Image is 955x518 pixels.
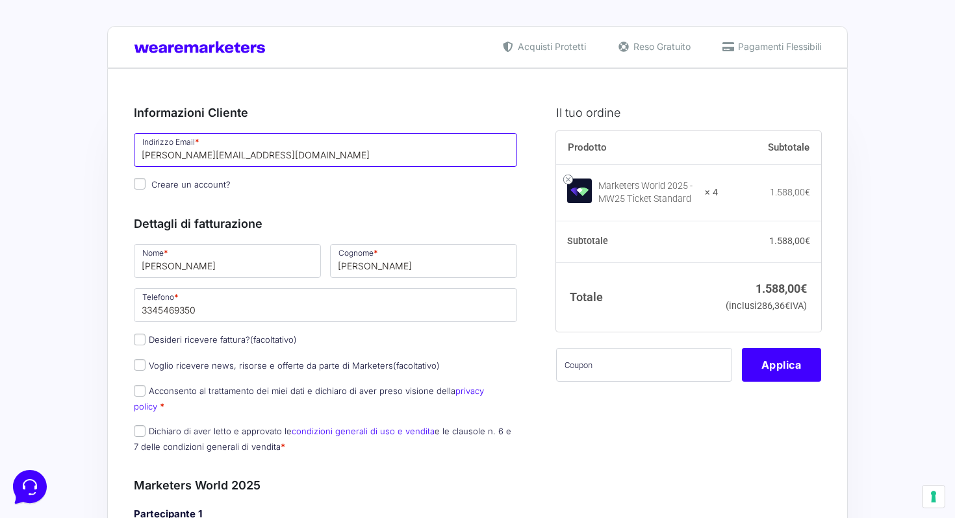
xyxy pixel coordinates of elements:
[134,476,517,494] h3: Marketers World 2025
[42,73,68,99] img: dark
[556,262,718,332] th: Totale
[134,425,146,437] input: Dichiaro di aver letto e approvato lecondizioni generali di uso e venditae le clausole n. 6 e 7 d...
[770,187,810,197] bdi: 1.588,00
[556,104,821,121] h3: Il tuo ordine
[805,236,810,246] span: €
[134,215,517,232] h3: Dettagli di fatturazione
[718,131,821,165] th: Subtotale
[84,117,192,127] span: Inizia una conversazione
[21,73,47,99] img: dark
[10,399,90,428] button: Home
[29,189,212,202] input: Cerca un articolo...
[170,399,249,428] button: Aiuto
[134,360,440,371] label: Voglio ricevere news, risorse e offerte da parte di Marketers
[735,40,821,53] span: Pagamenti Flessibili
[757,301,790,312] span: 286,36
[134,385,146,397] input: Acconsento al trattamento dei miei dati e dichiaro di aver preso visione dellaprivacy policy
[742,348,821,382] button: Applica
[21,161,101,171] span: Trova una risposta
[112,417,147,428] p: Messaggi
[705,186,718,199] strong: × 4
[567,179,592,203] img: Marketers World 2025 - MW25 Ticket Standard
[393,360,440,371] span: (facoltativo)
[800,282,807,295] span: €
[134,426,511,451] label: Dichiaro di aver letto e approvato le e le clausole n. 6 e 7 delle condizioni generali di vendita
[250,334,297,345] span: (facoltativo)
[805,187,810,197] span: €
[21,52,110,62] span: Le tue conversazioni
[134,359,146,371] input: Voglio ricevere news, risorse e offerte da parte di Marketers(facoltativo)
[556,131,718,165] th: Prodotto
[756,282,807,295] bdi: 1.588,00
[556,221,718,263] th: Subtotale
[598,180,696,206] div: Marketers World 2025 - MW25 Ticket Standard
[515,40,586,53] span: Acquisti Protetti
[726,301,807,312] small: (inclusi IVA)
[769,236,810,246] bdi: 1.588,00
[134,178,146,190] input: Creare un account?
[151,179,231,190] span: Creare un account?
[10,467,49,506] iframe: Customerly Messenger Launcher
[923,486,945,508] button: Le tue preferenze relative al consenso per le tecnologie di tracciamento
[292,426,435,436] a: condizioni generali di uso e vendita
[62,73,88,99] img: dark
[200,417,219,428] p: Aiuto
[134,386,484,411] a: privacy policy
[10,10,218,31] h2: Ciao da Marketers 👋
[630,40,691,53] span: Reso Gratuito
[134,104,517,121] h3: Informazioni Cliente
[134,133,517,167] input: Indirizzo Email *
[134,288,517,322] input: Telefono *
[134,244,321,278] input: Nome *
[134,334,297,345] label: Desideri ricevere fattura?
[90,399,170,428] button: Messaggi
[138,161,239,171] a: Apri Centro Assistenza
[785,301,790,312] span: €
[556,348,732,382] input: Coupon
[134,334,146,345] input: Desideri ricevere fattura?(facoltativo)
[330,244,517,278] input: Cognome *
[39,417,61,428] p: Home
[134,386,484,411] label: Acconsento al trattamento dei miei dati e dichiaro di aver preso visione della
[21,109,239,135] button: Inizia una conversazione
